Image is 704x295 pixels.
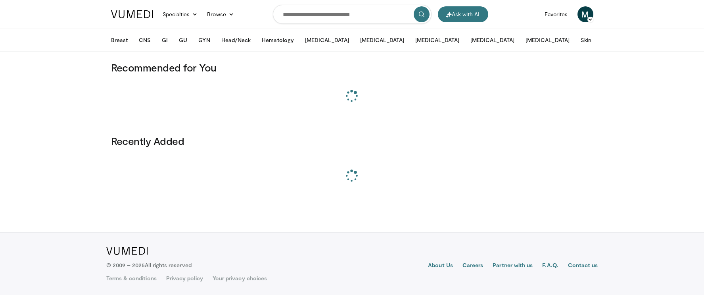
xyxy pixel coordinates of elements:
a: Favorites [540,6,573,22]
a: About Us [428,261,453,271]
a: Terms & conditions [106,274,157,282]
a: Partner with us [493,261,533,271]
button: GI [157,32,173,48]
button: Ask with AI [438,6,488,22]
button: CNS [134,32,155,48]
a: Your privacy choices [213,274,267,282]
button: GYN [194,32,215,48]
h3: Recently Added [111,135,593,147]
img: VuMedi Logo [106,247,148,255]
span: All rights reserved [145,262,191,268]
button: Skin [576,32,596,48]
a: Careers [462,261,483,271]
a: M [577,6,593,22]
button: [MEDICAL_DATA] [521,32,574,48]
a: Specialties [158,6,203,22]
button: [MEDICAL_DATA] [466,32,519,48]
button: [MEDICAL_DATA] [411,32,464,48]
button: Hematology [257,32,299,48]
button: [MEDICAL_DATA] [300,32,354,48]
button: Breast [106,32,132,48]
p: © 2009 – 2025 [106,261,192,269]
button: GU [174,32,192,48]
h3: Recommended for You [111,61,593,74]
a: Privacy policy [166,274,203,282]
input: Search topics, interventions [273,5,432,24]
a: Contact us [568,261,598,271]
a: Browse [202,6,239,22]
button: Head/Neck [217,32,256,48]
a: F.A.Q. [542,261,558,271]
button: [MEDICAL_DATA] [355,32,409,48]
img: VuMedi Logo [111,10,153,18]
